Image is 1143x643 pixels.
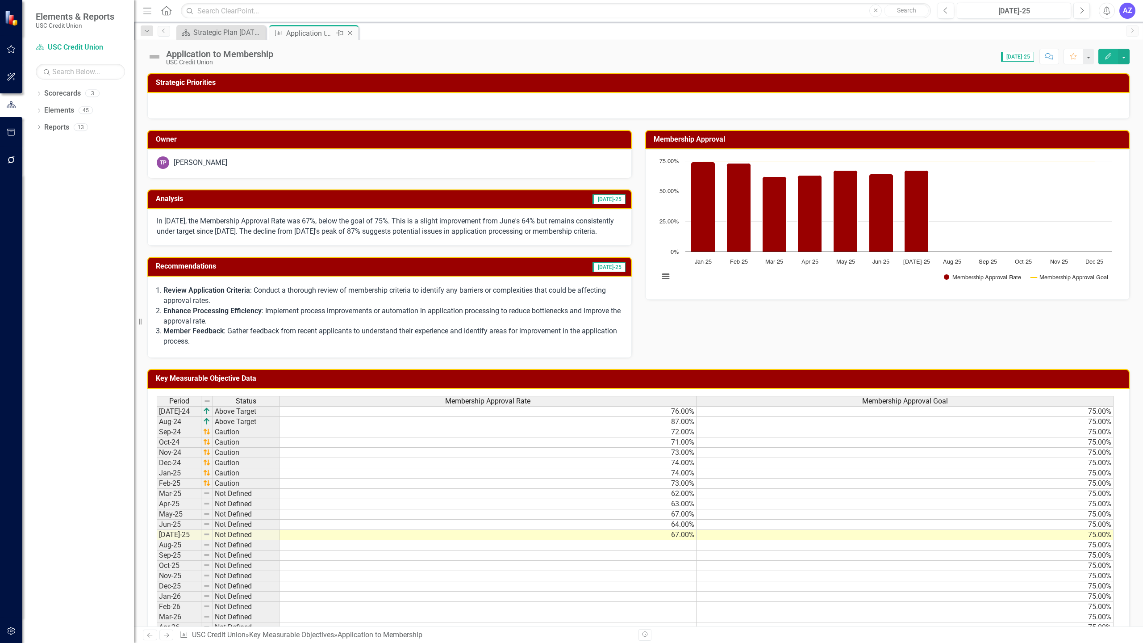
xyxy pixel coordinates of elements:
div: [PERSON_NAME] [174,158,227,168]
h3: Recommendations [156,262,457,270]
td: Not Defined [213,622,279,633]
td: 67.00% [279,509,697,520]
td: 67.00% [279,530,697,540]
h3: Analysis [156,195,365,203]
img: 8DAGhfEEPCf229AAAAAElFTkSuQmCC [203,562,210,569]
img: 8DAGhfEEPCf229AAAAAElFTkSuQmCC [203,613,210,620]
td: 75.00% [697,499,1114,509]
a: USC Credit Union [192,630,246,639]
td: Not Defined [213,571,279,581]
td: [DATE]-24 [157,406,201,417]
td: 75.00% [697,540,1114,551]
td: Apr-26 [157,622,201,633]
path: Jan-25, 74. Membership Approval Rate. [691,162,715,252]
svg: Interactive chart [655,156,1117,290]
div: » » [179,630,632,640]
img: 8DAGhfEEPCf229AAAAAElFTkSuQmCC [203,572,210,579]
div: 3 [85,90,100,97]
h3: Strategic Priorities [156,79,1124,87]
text: Nov-25 [1050,259,1068,265]
strong: Enhance Processing Efficiency [163,307,262,315]
p: : Implement process improvements or automation in application processing to reduce bottlenecks an... [163,306,622,327]
div: [DATE]-25 [960,6,1068,17]
div: TP [157,156,169,169]
img: 8DAGhfEEPCf229AAAAAElFTkSuQmCC [203,593,210,600]
td: 75.00% [697,458,1114,468]
img: 7u2iTZrTEZ7i9oDWlPBULAqDHDmR3vKCs7My6dMMCIpfJOwzDMAzDMBH4B3+rbZfrisroAAAAAElFTkSuQmCC [203,479,210,487]
td: Sep-24 [157,427,201,437]
td: Above Target [213,406,279,417]
td: Not Defined [213,592,279,602]
div: Application to Membership [286,28,334,39]
text: Apr-25 [801,259,818,265]
span: Membership Approval Goal [862,397,948,405]
div: AZ [1119,3,1135,19]
a: Strategic Plan [DATE] - [DATE] [179,27,263,38]
td: 75.00% [697,520,1114,530]
a: Key Measurable Objectives [249,630,334,639]
td: 75.00% [697,530,1114,540]
text: Feb-25 [730,259,748,265]
td: 75.00% [697,602,1114,612]
td: 62.00% [279,489,697,499]
path: Jul-25, 67. Membership Approval Rate. [905,171,929,252]
td: 75.00% [697,468,1114,479]
span: Period [169,397,189,405]
text: 25.00% [659,219,679,225]
img: 8DAGhfEEPCf229AAAAAElFTkSuQmCC [203,500,210,507]
input: Search Below... [36,64,125,80]
td: 75.00% [697,622,1114,633]
span: [DATE]-25 [1001,52,1034,62]
a: USC Credit Union [36,42,125,53]
h3: Key Measurable Objective Data [156,374,1124,382]
td: 75.00% [697,427,1114,437]
button: [DATE]-25 [957,3,1071,19]
img: 8DAGhfEEPCf229AAAAAElFTkSuQmCC [204,398,211,405]
td: 74.00% [279,458,697,468]
img: 7u2iTZrTEZ7i9oDWlPBULAqDHDmR3vKCs7My6dMMCIpfJOwzDMAzDMBH4B3+rbZfrisroAAAAAElFTkSuQmCC [203,449,210,456]
td: 75.00% [697,561,1114,571]
g: Membership Approval Goal, series 2 of 2. Line with 12 data points. [701,159,1097,163]
td: 72.00% [279,427,697,437]
text: Jun-25 [872,259,889,265]
td: 76.00% [279,406,697,417]
input: Search ClearPoint... [181,3,931,19]
div: 45 [79,107,93,114]
img: 7u2iTZrTEZ7i9oDWlPBULAqDHDmR3vKCs7My6dMMCIpfJOwzDMAzDMBH4B3+rbZfrisroAAAAAElFTkSuQmCC [203,459,210,466]
small: USC Credit Union [36,22,114,29]
td: Not Defined [213,551,279,561]
td: Mar-25 [157,489,201,499]
td: Jun-25 [157,520,201,530]
img: ClearPoint Strategy [4,10,21,26]
td: 73.00% [279,448,697,458]
text: 0% [671,249,679,255]
td: 75.00% [697,406,1114,417]
text: Dec-25 [1085,259,1103,265]
text: Oct-25 [1015,259,1032,265]
img: 7u2iTZrTEZ7i9oDWlPBULAqDHDmR3vKCs7My6dMMCIpfJOwzDMAzDMBH4B3+rbZfrisroAAAAAElFTkSuQmCC [203,428,210,435]
text: Mar-25 [765,259,783,265]
td: 87.00% [279,417,697,427]
strong: Review Application Criteria [163,286,250,294]
text: May-25 [836,259,855,265]
text: Sep-25 [979,259,997,265]
td: Not Defined [213,489,279,499]
img: 8DAGhfEEPCf229AAAAAElFTkSuQmCC [203,582,210,589]
td: 74.00% [279,468,697,479]
button: Search [884,4,929,17]
span: Search [897,7,916,14]
td: 75.00% [697,437,1114,448]
path: Apr-25, 63. Membership Approval Rate. [798,176,822,252]
td: Not Defined [213,499,279,509]
img: 8DAGhfEEPCf229AAAAAElFTkSuQmCC [203,531,210,538]
span: Status [236,397,256,405]
div: Strategic Plan [DATE] - [DATE] [193,27,263,38]
img: 7u2iTZrTEZ7i9oDWlPBULAqDHDmR3vKCs7My6dMMCIpfJOwzDMAzDMBH4B3+rbZfrisroAAAAAElFTkSuQmCC [203,438,210,445]
p: : Gather feedback from recent applicants to understand their experience and identify areas for im... [163,326,622,347]
td: Not Defined [213,602,279,612]
td: Mar-26 [157,612,201,622]
img: VmL+zLOWXp8NoCSi7l57Eu8eJ+4GWSi48xzEIItyGCrzKAg+GPZxiGYRiGYS7xC1jVADWlAHzkAAAAAElFTkSuQmCC [203,408,210,415]
td: 75.00% [697,509,1114,520]
td: Dec-25 [157,581,201,592]
td: Sep-25 [157,551,201,561]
